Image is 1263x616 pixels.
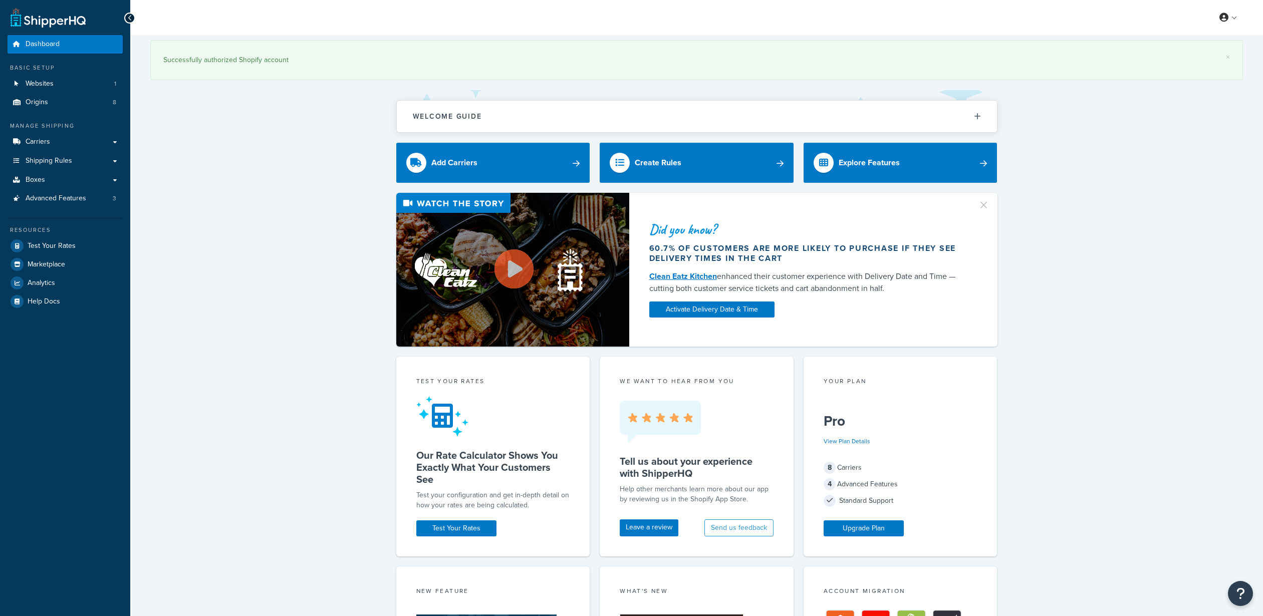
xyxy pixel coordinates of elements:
a: Add Carriers [396,143,590,183]
span: Origins [26,98,48,107]
span: 4 [824,478,836,490]
img: Video thumbnail [396,193,629,347]
span: Dashboard [26,40,60,49]
a: Analytics [8,274,123,292]
a: Advanced Features3 [8,189,123,208]
h5: Our Rate Calculator Shows You Exactly What Your Customers See [416,449,570,485]
div: Your Plan [824,377,977,388]
h5: Pro [824,413,977,429]
a: Origins8 [8,93,123,112]
h5: Tell us about your experience with ShipperHQ [620,455,774,479]
a: Websites1 [8,75,123,93]
a: Clean Eatz Kitchen [649,270,717,282]
li: Advanced Features [8,189,123,208]
p: we want to hear from you [620,377,774,386]
div: New Feature [416,586,570,598]
div: Test your configuration and get in-depth detail on how your rates are being calculated. [416,490,570,510]
span: 3 [113,194,116,203]
div: 60.7% of customers are more likely to purchase if they see delivery times in the cart [649,243,966,263]
button: Welcome Guide [397,101,997,132]
p: Help other merchants learn more about our app by reviewing us in the Shopify App Store. [620,484,774,504]
div: Carriers [824,461,977,475]
li: Origins [8,93,123,112]
div: Add Carriers [431,156,477,170]
div: Did you know? [649,222,966,236]
button: Open Resource Center [1228,581,1253,606]
a: Create Rules [600,143,794,183]
div: Explore Features [839,156,900,170]
a: Help Docs [8,292,123,311]
div: Standard Support [824,494,977,508]
span: Advanced Features [26,194,86,203]
a: Carriers [8,133,123,151]
span: 1 [114,80,116,88]
a: × [1226,53,1230,61]
a: Test Your Rates [8,237,123,255]
li: Websites [8,75,123,93]
span: 8 [113,98,116,107]
a: Activate Delivery Date & Time [649,301,775,318]
div: Create Rules [635,156,681,170]
a: Marketplace [8,255,123,273]
span: Carriers [26,138,50,146]
div: Successfully authorized Shopify account [163,53,1230,67]
div: Advanced Features [824,477,977,491]
div: What's New [620,586,774,598]
a: Explore Features [804,143,997,183]
span: Help Docs [28,297,60,306]
a: View Plan Details [824,437,870,446]
button: Send us feedback [704,519,774,536]
div: Manage Shipping [8,122,123,130]
a: Boxes [8,171,123,189]
span: Marketplace [28,260,65,269]
span: Analytics [28,279,55,287]
div: Test your rates [416,377,570,388]
div: Resources [8,226,123,234]
a: Dashboard [8,35,123,54]
span: 8 [824,462,836,474]
span: Websites [26,80,54,88]
a: Shipping Rules [8,152,123,170]
h2: Welcome Guide [413,113,482,120]
span: Shipping Rules [26,157,72,165]
a: Upgrade Plan [824,520,904,536]
div: Basic Setup [8,64,123,72]
div: Account Migration [824,586,977,598]
div: enhanced their customer experience with Delivery Date and Time — cutting both customer service ti... [649,270,966,294]
a: Leave a review [620,519,678,536]
a: Test Your Rates [416,520,496,536]
span: Test Your Rates [28,242,76,250]
span: Boxes [26,176,45,184]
